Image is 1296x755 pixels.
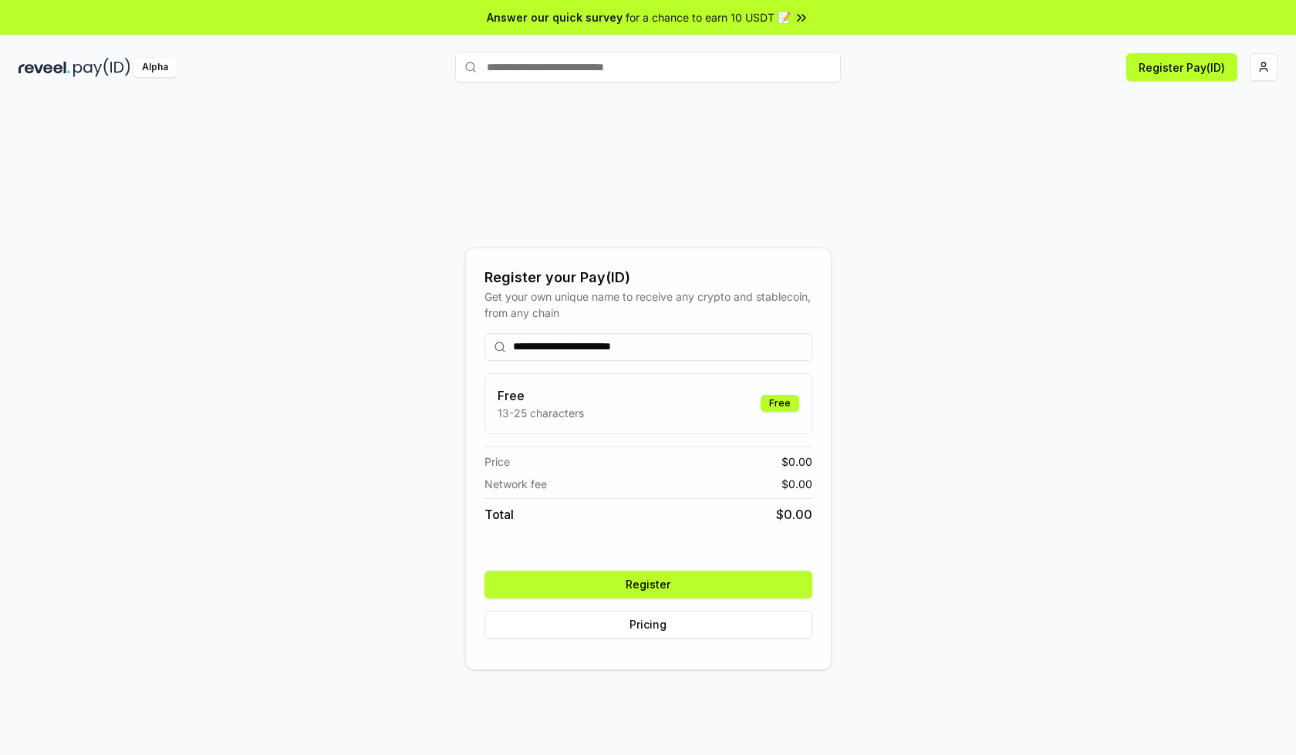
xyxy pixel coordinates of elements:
img: pay_id [73,58,130,77]
button: Pricing [484,611,812,639]
img: reveel_dark [19,58,70,77]
span: Price [484,453,510,470]
button: Register [484,571,812,598]
span: $ 0.00 [781,453,812,470]
span: Network fee [484,476,547,492]
div: Free [761,395,799,412]
div: Alpha [133,58,177,77]
div: Register your Pay(ID) [484,267,812,288]
button: Register Pay(ID) [1126,53,1237,81]
h3: Free [498,386,584,405]
p: 13-25 characters [498,405,584,421]
span: for a chance to earn 10 USDT 📝 [626,9,791,25]
span: $ 0.00 [781,476,812,492]
span: Answer our quick survey [487,9,623,25]
span: Total [484,505,514,524]
div: Get your own unique name to receive any crypto and stablecoin, from any chain [484,288,812,321]
span: $ 0.00 [776,505,812,524]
